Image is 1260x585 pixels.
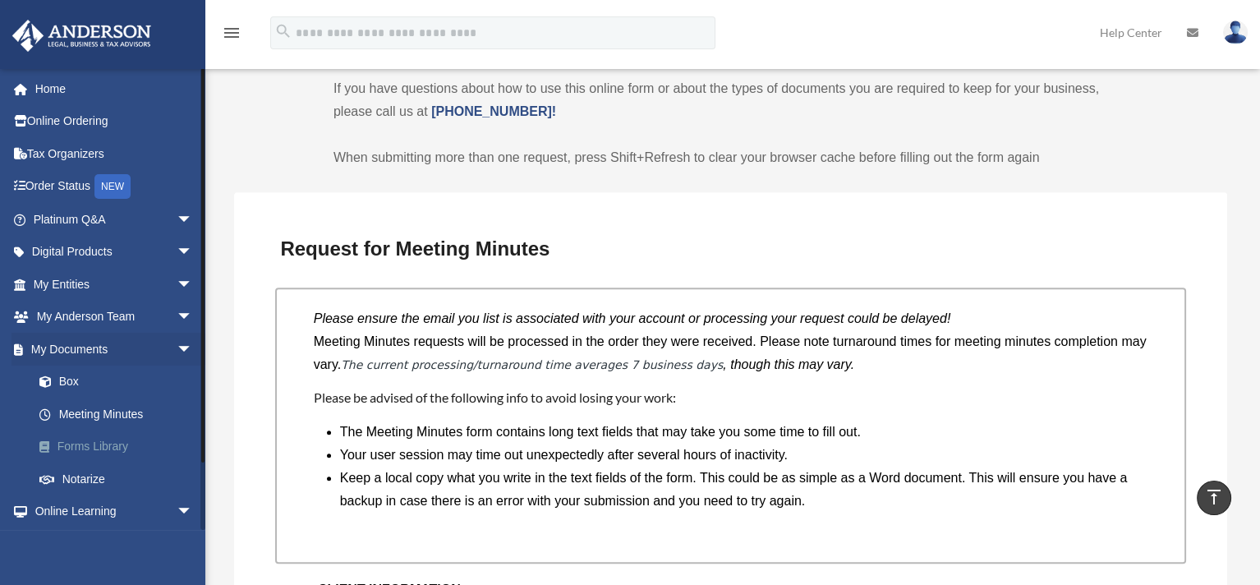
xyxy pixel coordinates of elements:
img: Anderson Advisors Platinum Portal [7,20,156,52]
i: Please ensure the email you list is associated with your account or processing your request could... [314,311,951,325]
img: User Pic [1223,21,1248,44]
span: arrow_drop_down [177,495,209,529]
a: [PHONE_NUMBER]! [431,104,556,118]
span: arrow_drop_down [177,301,209,334]
span: arrow_drop_down [177,333,209,366]
div: NEW [94,174,131,199]
a: My Anderson Teamarrow_drop_down [11,301,218,334]
a: My Documentsarrow_drop_down [11,333,218,366]
a: Meeting Minutes [23,398,209,431]
i: , though this may vary. [723,357,854,371]
h4: Please be advised of the following info to avoid losing your work: [314,389,1148,407]
p: If you have questions about how to use this online form or about the types of documents you are r... [333,77,1128,123]
p: When submitting more than one request, press Shift+Refresh to clear your browser cache before fil... [333,146,1128,169]
span: arrow_drop_down [177,268,209,302]
a: Box [23,366,218,398]
a: Platinum Q&Aarrow_drop_down [11,203,218,236]
a: Online Ordering [11,105,218,138]
a: Billingarrow_drop_down [11,527,218,560]
a: My Entitiesarrow_drop_down [11,268,218,301]
i: search [274,22,292,40]
i: menu [222,23,241,43]
i: vertical_align_top [1204,487,1224,507]
a: Home [11,72,218,105]
span: arrow_drop_down [177,236,209,269]
a: Notarize [23,463,218,495]
p: Meeting Minutes requests will be processed in the order they were received. Please note turnaroun... [314,330,1148,376]
a: Digital Productsarrow_drop_down [11,236,218,269]
a: Order StatusNEW [11,170,218,204]
span: arrow_drop_down [177,203,209,237]
a: Tax Organizers [11,137,218,170]
a: Forms Library [23,431,218,463]
a: vertical_align_top [1197,481,1231,515]
span: arrow_drop_down [177,527,209,561]
em: The current processing/turnaround time averages 7 business days [341,358,723,371]
li: Keep a local copy what you write in the text fields of the form. This could be as simple as a Wor... [340,467,1135,513]
li: Your user session may time out unexpectedly after several hours of inactivity. [340,444,1135,467]
h3: Request for Meeting Minutes [274,232,1187,266]
a: Online Learningarrow_drop_down [11,495,218,528]
li: The Meeting Minutes form contains long text fields that may take you some time to fill out. [340,421,1135,444]
a: menu [222,29,241,43]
